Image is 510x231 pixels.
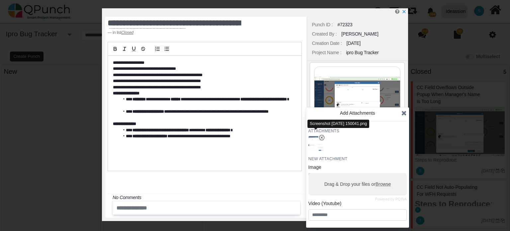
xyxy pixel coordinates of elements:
[312,49,342,56] div: Project Name :
[341,31,379,38] div: [PERSON_NAME]
[308,128,407,134] h4: Attachments
[322,178,393,190] label: Drag & Drop your files or
[308,136,323,151] button: avatar
[337,21,352,28] div: #72323
[319,135,324,140] svg: x circle
[108,30,268,36] footer: in list
[308,200,342,207] label: Video (Youtube)
[375,181,391,187] span: Browse
[308,156,407,162] h4: New Attachment
[312,31,337,38] div: Created By :
[312,21,333,28] div: Punch ID :
[347,40,361,47] div: [DATE]
[121,30,133,35] u: Closed
[307,135,324,152] img: avatar
[121,30,133,35] cite: Source Title
[312,40,342,47] div: Creation Date :
[113,195,141,200] i: No Comments
[307,120,369,128] div: Screenshot [DATE] 150041.png
[346,49,379,56] div: ipro Bug Tracker
[308,164,321,171] label: Image
[395,9,399,14] i: Edit Punch
[375,198,406,201] a: Powered by PQINA
[340,110,375,116] span: Add Attachments
[402,9,406,14] svg: x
